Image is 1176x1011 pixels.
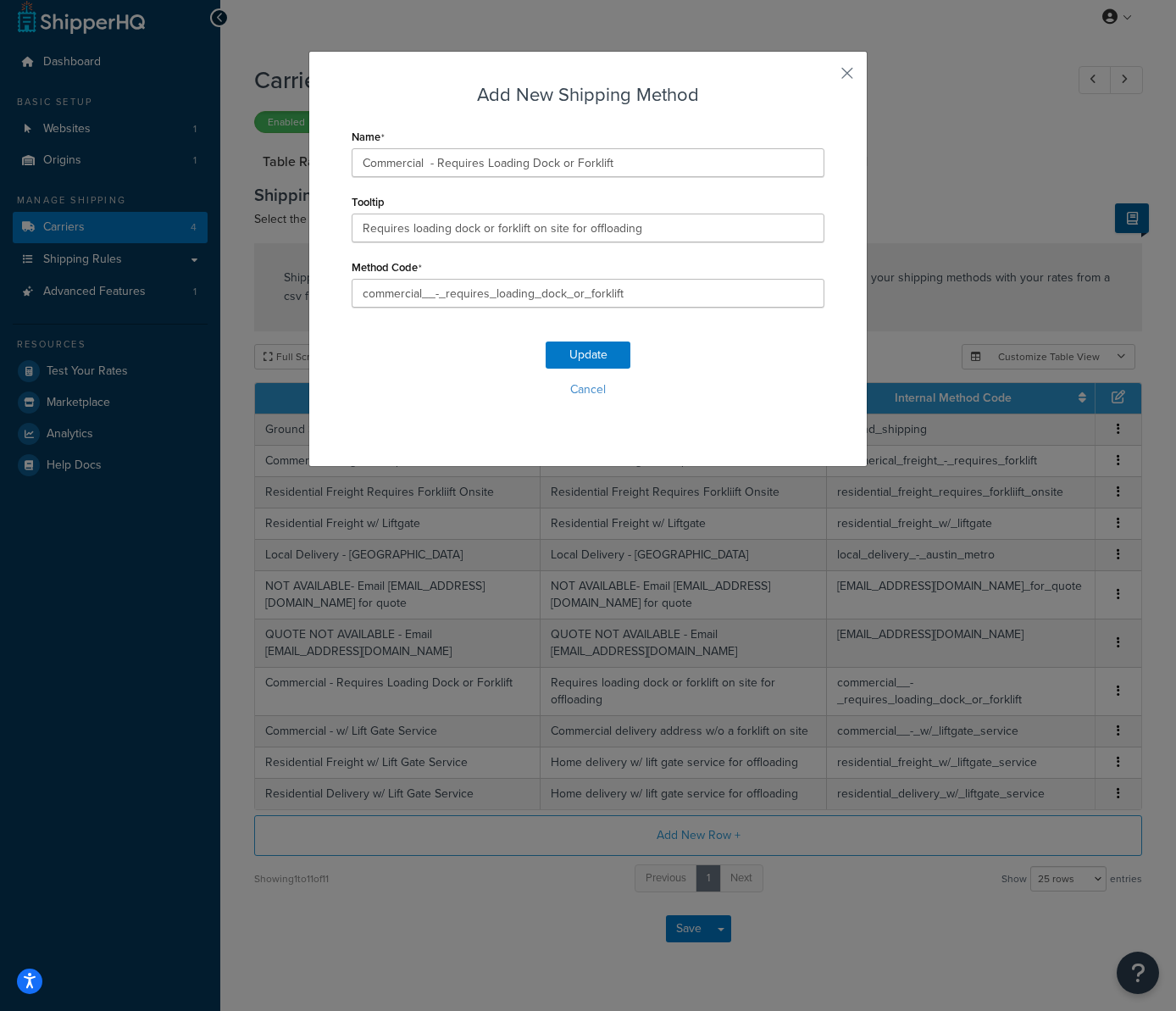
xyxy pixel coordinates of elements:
[352,261,422,275] label: Method Code
[352,196,385,208] label: Tooltip
[352,131,385,144] label: Name
[352,81,824,108] h3: Add New Shipping Method
[352,377,824,403] button: Cancel
[546,342,630,369] button: Update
